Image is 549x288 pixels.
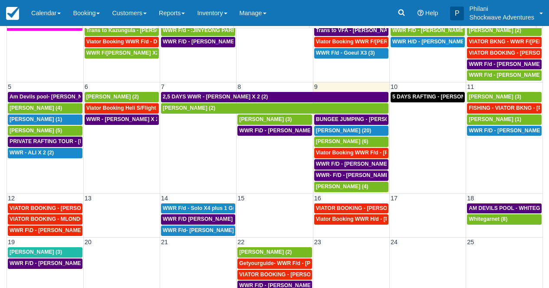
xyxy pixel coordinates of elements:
a: [PERSON_NAME] (2) [237,247,312,258]
a: WWR - [PERSON_NAME] X 2 (2) [85,115,159,125]
a: WWR F/D - [PERSON_NAME] X 1 (1) [161,37,235,47]
span: BUNGEE JUMPING - [PERSON_NAME] 2 (2) [316,116,426,122]
span: 23 [313,239,322,245]
a: VIATOR BOOKING - MLONDOLOZI MAHLENGENI X 4 (4) [8,214,82,225]
a: [PERSON_NAME] (2) [467,26,542,36]
span: WWR - [PERSON_NAME] X 2 (2) [86,116,167,122]
span: WWR F/d - Solo X4 plus 1 Guide (4) [163,205,252,211]
a: 5 DAYS RAFTING - [PERSON_NAME] X 2 (4) [391,92,465,102]
a: WWR - ALI X 2 (2) [8,148,82,158]
a: VIATOR BOOKING - [PERSON_NAME] 2 (2) [467,48,542,59]
span: 24 [390,239,398,245]
a: [PERSON_NAME] (4) [314,182,388,192]
span: 12 [7,195,16,202]
a: [PERSON_NAME] (20) [314,126,388,136]
span: Sun [39,20,50,27]
span: WWR- F/D - [PERSON_NAME] 2 (2) [316,172,403,178]
span: Trans to VFA - [PERSON_NAME] X 2 (2) [316,27,415,33]
span: 8 [237,83,242,90]
a: [PERSON_NAME] (1) [8,115,82,125]
a: WWR F/d- [PERSON_NAME] Group X 30 (30) [161,226,235,236]
p: Philani [469,4,534,13]
span: Viator Booking WWR F/d - Duty [PERSON_NAME] 2 (2) [86,39,224,45]
span: Sat [493,20,503,27]
a: Viator Booking Heli S/Flight - [PERSON_NAME] X 1 (1) [85,103,159,114]
span: PRIVATE RAFTING TOUR - [PERSON_NAME] X 5 (5) [10,138,140,144]
span: WWR F/d - :JINYEONG PARK X 4 (4) [163,27,253,33]
a: WWR F/D - [PERSON_NAME] X 4 (4) [391,26,465,36]
a: [PERSON_NAME] (1) [467,115,542,125]
span: [PERSON_NAME] (4) [10,105,62,111]
span: [PERSON_NAME] (1) [469,116,521,122]
a: VIATOR BOOKING - [PERSON_NAME] 2 (2) [8,203,82,214]
span: WWR F/D - [PERSON_NAME] X 4 (4) [316,161,407,167]
span: VIATOR BOOKING - [PERSON_NAME] X 4 (4) [316,205,429,211]
a: FISHING - VIATOR BKNG - [PERSON_NAME] 2 (2) [467,103,542,114]
a: WWR F\D - [PERSON_NAME] 2 (2) [8,226,82,236]
span: 22 [237,239,245,245]
span: 13 [84,195,92,202]
span: 10 [390,83,398,90]
a: WWR F/D - [PERSON_NAME] X 3 (3) [8,259,82,269]
span: [PERSON_NAME] (3) [10,249,62,255]
a: PRIVATE RAFTING TOUR - [PERSON_NAME] X 5 (5) [8,137,82,147]
a: WWR F/d - Goeul X3 (3) [314,48,388,59]
span: [PERSON_NAME] (2) [163,105,215,111]
span: Whitegarnet (8) [469,216,507,222]
span: WWR F/D [PERSON_NAME] [PERSON_NAME] GROVVE X2 (1) [163,216,319,222]
span: VIATOR BOOKING - MLONDOLOZI MAHLENGENI X 4 (4) [10,216,151,222]
span: 5 [7,83,12,90]
a: WWR F/d - [PERSON_NAME] X 2 (2) [467,59,542,70]
span: [PERSON_NAME] (3) [239,116,292,122]
span: 21 [160,239,169,245]
span: 16 [313,195,322,202]
a: VIATOR BOOKING - [PERSON_NAME] X 4 (4) [314,203,388,214]
span: 14 [160,195,169,202]
span: VIATOR BOOKING - [PERSON_NAME] 2 (2) [10,205,118,211]
span: Viator Booking Heli S/Flight - [PERSON_NAME] X 1 (1) [86,105,223,111]
span: Getyourguide- WWR F/d - [PERSON_NAME] 2 (2) [239,260,362,266]
span: Help [425,10,438,16]
a: WWR F/d - :JINYEONG PARK X 4 (4) [161,26,235,36]
a: Viator Booking WWR F/[PERSON_NAME] X 2 (2) [314,37,388,47]
span: [PERSON_NAME] (20) [316,128,371,134]
span: WWR F/D - [PERSON_NAME] X 4 (4) [392,27,483,33]
img: checkfront-main-nav-mini-logo.png [6,7,19,20]
a: WWR F/D [PERSON_NAME] [PERSON_NAME] GROVVE X2 (1) [161,214,235,225]
a: VIATOR BKNG - WWR F/[PERSON_NAME] 3 (3) [467,37,542,47]
span: 18 [466,195,475,202]
a: [PERSON_NAME] (5) [8,126,82,136]
span: [PERSON_NAME] (4) [316,183,368,190]
span: 19 [7,239,16,245]
span: WWR F/D - [PERSON_NAME] X 1 (1) [163,39,253,45]
span: 15 [237,195,245,202]
a: BUNGEE JUMPING - [PERSON_NAME] 2 (2) [314,115,388,125]
a: VIATOR BOOKING - [PERSON_NAME] X2 (2) [237,270,312,280]
p: Shockwave Adventures [469,13,534,22]
span: WWR - ALI X 2 (2) [10,150,54,156]
a: [PERSON_NAME] (3) [467,92,542,102]
span: [PERSON_NAME] (1) [10,116,62,122]
span: [PERSON_NAME] (2) [239,249,292,255]
a: WWR H/D - [PERSON_NAME] 5 (5) [391,37,465,47]
a: [PERSON_NAME] (6) [314,137,388,147]
span: [PERSON_NAME] (2) [86,94,139,100]
a: 2,5 DAYS WWR - [PERSON_NAME] X 2 (2) [161,92,388,102]
a: WWR F/d - [PERSON_NAME] (1) [467,70,542,81]
span: Viator Booking WWR F/[PERSON_NAME] X 2 (2) [316,39,437,45]
span: VIATOR BOOKING - [PERSON_NAME] X2 (2) [239,272,351,278]
span: WWR F/[PERSON_NAME] X2 (2) [86,50,167,56]
a: WWR F\D - [PERSON_NAME] X 3 (3) [237,126,312,136]
a: WWR F/d - Solo X4 plus 1 Guide (4) [161,203,235,214]
a: [PERSON_NAME] (2) [161,103,388,114]
a: AM DEVILS POOL - WHITEGARNET X4 (4) [467,203,542,214]
span: WWR F\D - [PERSON_NAME] 2 (2) [10,227,95,233]
span: 2,5 DAYS WWR - [PERSON_NAME] X 2 (2) [163,94,268,100]
div: P [450,7,464,20]
span: 25 [466,239,475,245]
a: [PERSON_NAME] (3) [237,115,312,125]
span: Wed [265,20,278,27]
a: WWR F/D - [PERSON_NAME] X 4 (4) [314,159,388,170]
span: WWR F/d - Goeul X3 (3) [316,50,375,56]
span: Fri [419,20,427,27]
